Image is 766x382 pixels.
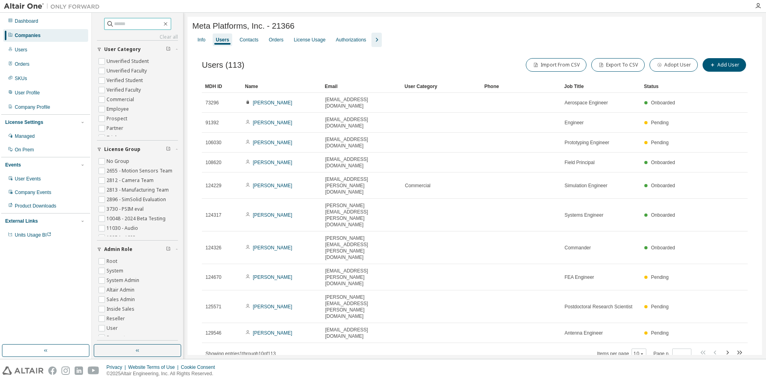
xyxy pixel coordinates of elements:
[15,104,50,110] div: Company Profile
[15,32,41,39] div: Companies
[15,203,56,209] div: Product Downloads
[564,80,638,93] div: Job Title
[97,34,178,40] a: Clear all
[565,119,584,126] span: Engineer
[325,156,398,169] span: [EMAIL_ADDRESS][DOMAIN_NAME]
[651,212,675,218] span: Onboarded
[325,202,398,228] span: [PERSON_NAME][EMAIL_ADDRESS][PERSON_NAME][DOMAIN_NAME]
[107,123,125,133] label: Partner
[253,183,292,188] a: [PERSON_NAME]
[205,351,276,357] span: Showing entries 1 through 10 of 113
[253,140,292,145] a: [PERSON_NAME]
[565,274,594,280] span: FEA Engineer
[253,330,292,336] a: [PERSON_NAME]
[405,80,478,93] div: User Category
[484,80,558,93] div: Phone
[651,100,675,106] span: Onboarded
[5,218,38,224] div: External Links
[245,80,318,93] div: Name
[634,351,644,357] button: 10
[15,176,41,182] div: User Events
[205,330,221,336] span: 129546
[15,75,27,82] div: SKUs
[107,323,119,333] label: User
[107,295,136,304] label: Sales Admin
[107,204,145,214] label: 3730 - PSIM eval
[253,120,292,125] a: [PERSON_NAME]
[325,176,398,195] span: [EMAIL_ADDRESS][PERSON_NAME][DOMAIN_NAME]
[651,183,675,188] span: Onboarded
[651,330,669,336] span: Pending
[565,330,603,336] span: Antenna Engineer
[591,58,645,72] button: Export To CSV
[294,37,325,43] div: License Usage
[205,159,221,166] span: 108620
[97,241,178,258] button: Admin Role
[650,58,698,72] button: Adopt User
[597,349,646,359] span: Items per page
[75,366,83,375] img: linkedin.svg
[205,139,221,146] span: 106030
[325,235,398,261] span: [PERSON_NAME][EMAIL_ADDRESS][PERSON_NAME][DOMAIN_NAME]
[107,85,142,95] label: Verified Faculty
[192,22,294,31] span: Meta Platforms, Inc. - 21366
[15,47,27,53] div: Users
[205,80,239,93] div: MDH ID
[565,212,603,218] span: Systems Engineer
[15,18,38,24] div: Dashboard
[197,37,205,43] div: Info
[107,370,220,377] p: © 2025 Altair Engineering, Inc. All Rights Reserved.
[107,176,155,185] label: 2812 - Camera Team
[253,160,292,165] a: [PERSON_NAME]
[205,182,221,189] span: 124229
[107,257,119,266] label: Root
[107,314,126,323] label: Reseller
[97,41,178,58] button: User Category
[97,341,178,358] button: Role
[97,141,178,158] button: License Group
[644,80,700,93] div: Status
[5,119,43,125] div: License Settings
[565,245,591,251] span: Commander
[107,223,140,233] label: 11030 - Audio
[181,364,219,370] div: Cookie Consent
[166,46,171,53] span: Clear filter
[205,119,219,126] span: 91392
[107,285,136,295] label: Altair Admin
[107,104,130,114] label: Employee
[253,274,292,280] a: [PERSON_NAME]
[526,58,586,72] button: Import From CSV
[651,120,669,125] span: Pending
[107,133,118,143] label: Trial
[15,147,34,153] div: On Prem
[107,57,150,66] label: Unverified Student
[216,37,229,43] div: Users
[565,100,608,106] span: Aerospace Engineer
[651,304,669,310] span: Pending
[107,114,129,123] label: Prospect
[325,327,398,339] span: [EMAIL_ADDRESS][DOMAIN_NAME]
[107,214,167,223] label: 10048 - 2024 Beta Testing
[15,189,51,196] div: Company Events
[325,116,398,129] span: [EMAIL_ADDRESS][DOMAIN_NAME]
[205,100,219,106] span: 73296
[651,274,669,280] span: Pending
[107,333,127,343] label: Support
[104,146,140,153] span: License Group
[15,232,51,238] span: Units Usage BI
[107,266,125,276] label: System
[107,185,170,195] label: 2813 - Manufacturing Team
[651,140,669,145] span: Pending
[166,246,171,253] span: Clear filter
[651,245,675,251] span: Onboarded
[104,46,141,53] span: User Category
[325,294,398,319] span: [PERSON_NAME][EMAIL_ADDRESS][PERSON_NAME][DOMAIN_NAME]
[15,61,30,67] div: Orders
[653,349,691,359] span: Page n.
[405,182,430,189] span: Commercial
[205,304,221,310] span: 125571
[15,90,40,96] div: User Profile
[4,2,104,10] img: Altair One
[253,245,292,251] a: [PERSON_NAME]
[325,268,398,287] span: [EMAIL_ADDRESS][PERSON_NAME][DOMAIN_NAME]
